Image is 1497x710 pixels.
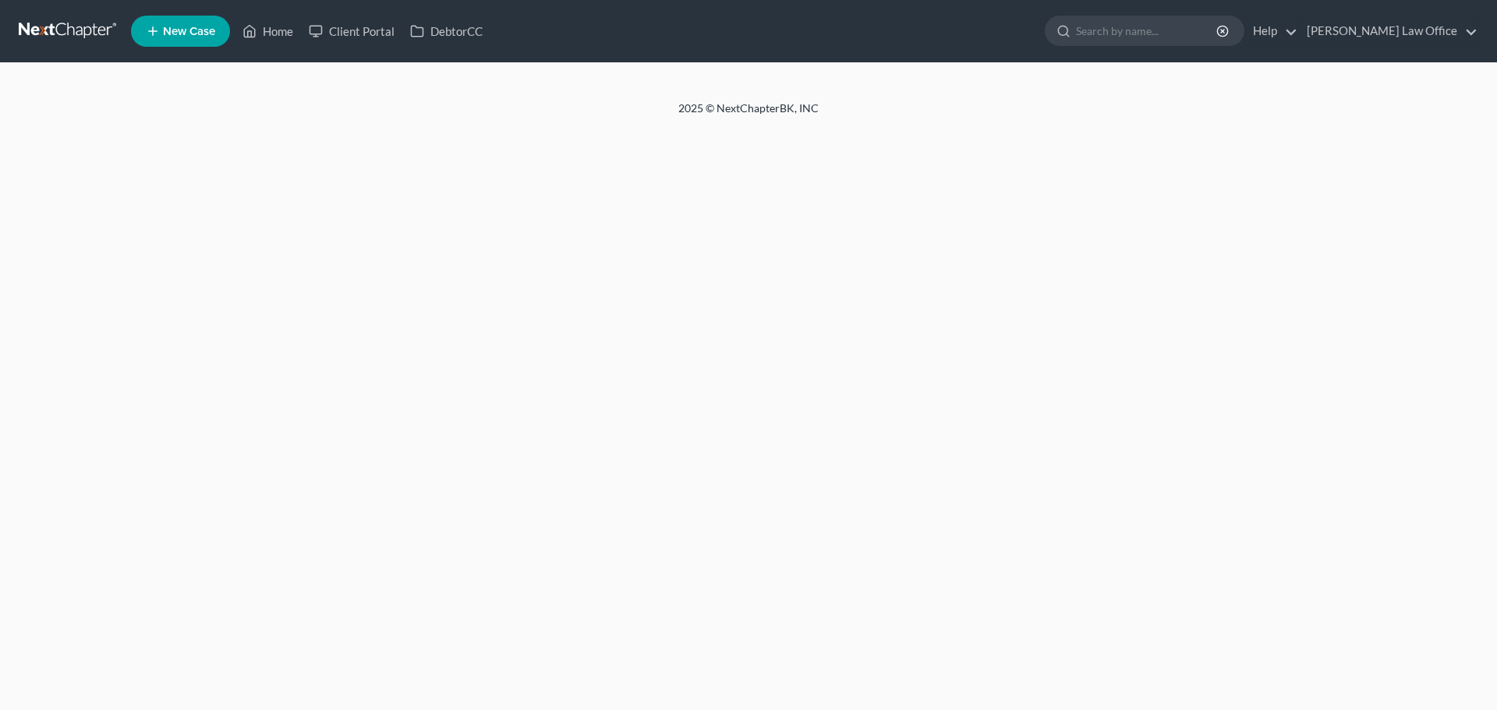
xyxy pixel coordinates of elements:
div: 2025 © NextChapterBK, INC [304,101,1193,129]
a: DebtorCC [402,17,490,45]
input: Search by name... [1076,16,1219,45]
span: New Case [163,26,215,37]
a: Client Portal [301,17,402,45]
a: Home [235,17,301,45]
a: [PERSON_NAME] Law Office [1299,17,1478,45]
a: Help [1245,17,1297,45]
